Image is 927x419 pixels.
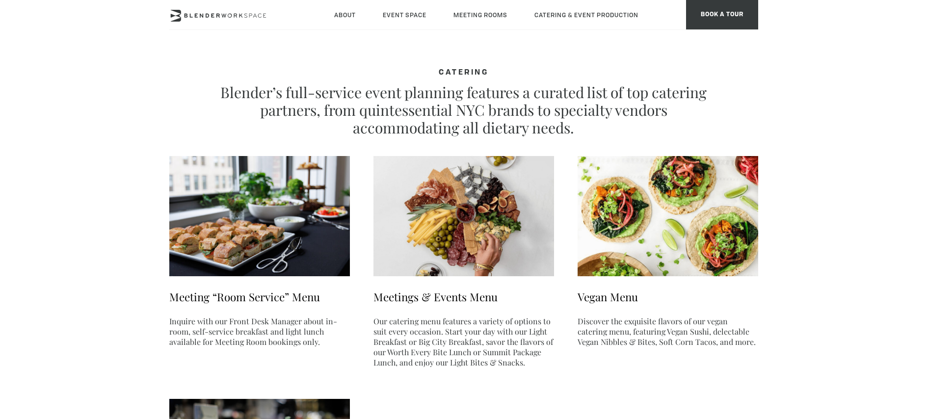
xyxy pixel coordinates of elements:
[373,289,498,304] a: Meetings & Events Menu
[169,289,320,304] a: Meeting “Room Service” Menu
[373,316,554,367] p: Our catering menu features a variety of options to suit every occasion. Start your day with our L...
[218,69,709,78] h4: CATERING
[169,316,350,347] p: Inquire with our Front Desk Manager about in-room, self-service breakfast and light lunch availab...
[578,316,758,347] p: Discover the exquisite flavors of our vegan catering menu, featuring Vegan Sushi, delectable Vega...
[578,289,638,304] a: Vegan Menu
[218,83,709,136] p: Blender’s full-service event planning features a curated list of top catering partners, from quin...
